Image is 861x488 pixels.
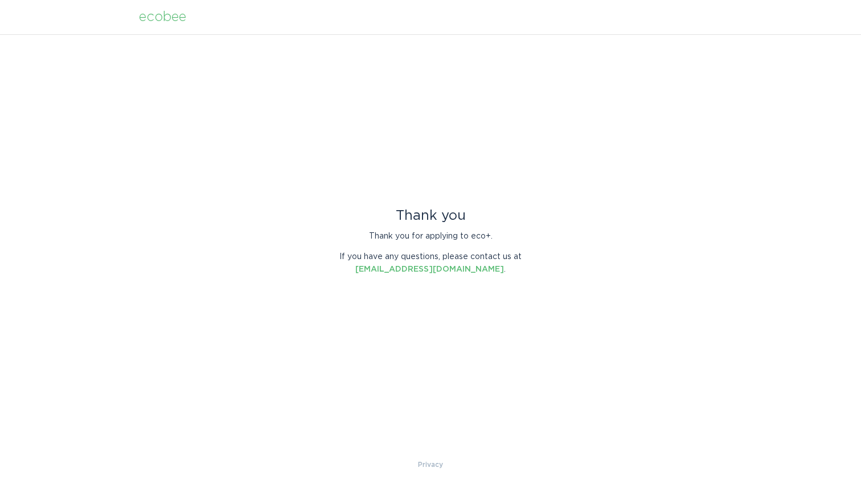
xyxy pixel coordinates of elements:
div: Thank you [331,210,530,222]
p: If you have any questions, please contact us at . [331,251,530,276]
div: ecobee [139,11,186,23]
a: [EMAIL_ADDRESS][DOMAIN_NAME] [355,265,504,273]
p: Thank you for applying to eco+. [331,230,530,243]
a: Privacy Policy & Terms of Use [418,458,443,471]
